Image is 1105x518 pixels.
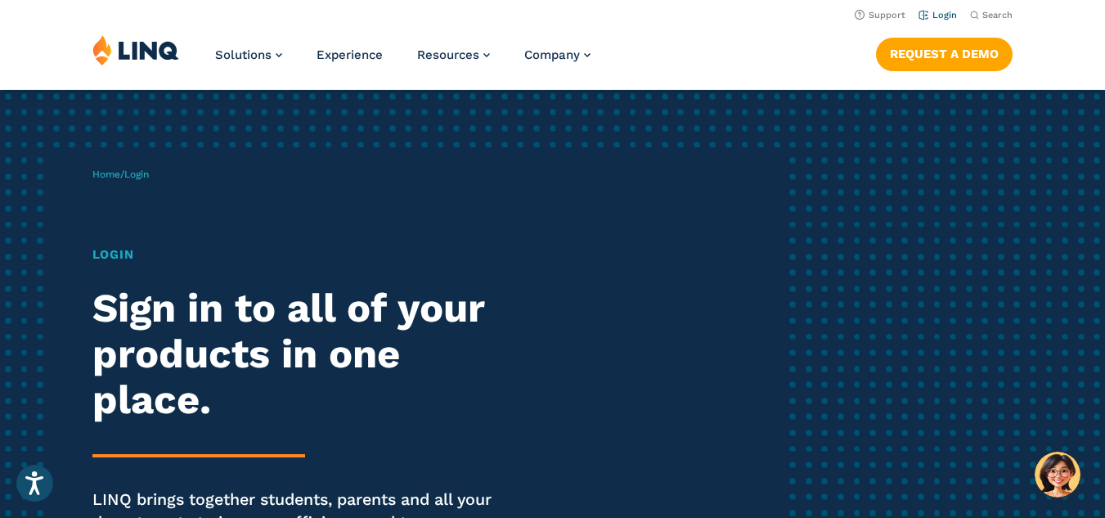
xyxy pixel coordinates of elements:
[215,47,282,62] a: Solutions
[855,10,905,20] a: Support
[524,47,591,62] a: Company
[982,10,1013,20] span: Search
[215,47,272,62] span: Solutions
[92,286,519,423] h2: Sign in to all of your products in one place.
[124,169,149,180] span: Login
[417,47,490,62] a: Resources
[92,34,179,65] img: LINQ | K‑12 Software
[215,34,591,88] nav: Primary Navigation
[1035,452,1080,498] button: Hello, have a question? Let’s chat.
[876,34,1013,70] nav: Button Navigation
[876,38,1013,70] a: Request a Demo
[524,47,580,62] span: Company
[92,245,519,264] h1: Login
[919,10,957,20] a: Login
[417,47,479,62] span: Resources
[317,47,383,62] a: Experience
[970,9,1013,21] button: Open Search Bar
[92,169,120,180] a: Home
[92,169,149,180] span: /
